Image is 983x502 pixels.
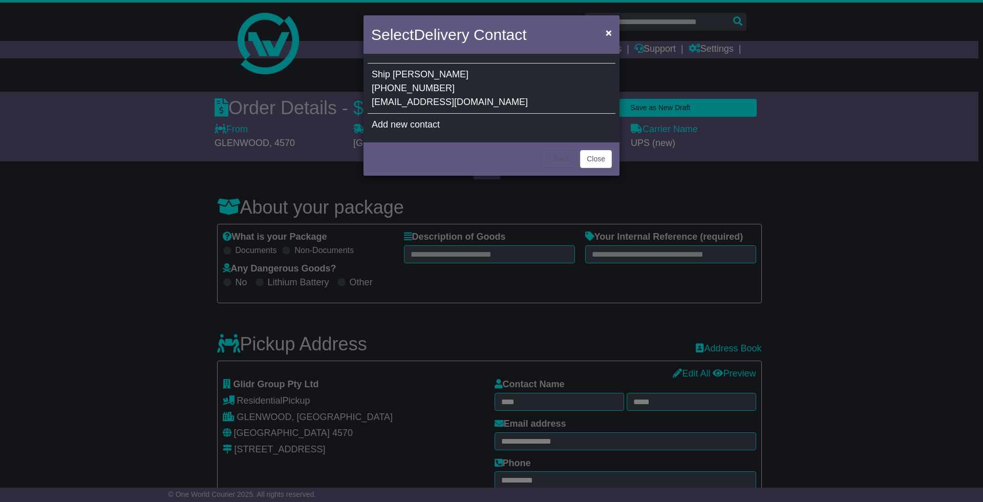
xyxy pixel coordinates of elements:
[474,26,526,43] span: Contact
[414,26,469,43] span: Delivery
[601,22,617,43] button: Close
[606,27,612,38] span: ×
[372,119,440,130] span: Add new contact
[372,83,455,93] span: [PHONE_NUMBER]
[371,23,526,46] h4: Select
[580,150,612,168] button: Close
[541,150,576,168] button: < Back
[372,97,528,107] span: [EMAIL_ADDRESS][DOMAIN_NAME]
[393,69,468,79] span: [PERSON_NAME]
[372,69,390,79] span: Ship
